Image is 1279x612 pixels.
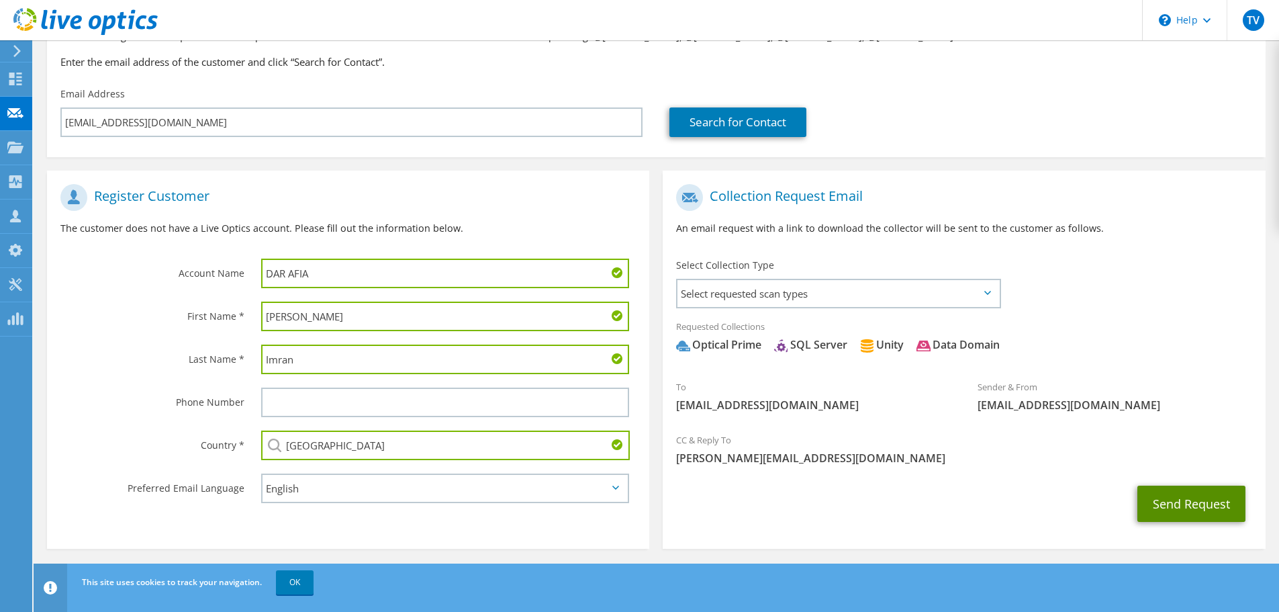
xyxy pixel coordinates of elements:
[1159,14,1171,26] svg: \n
[676,451,1251,466] span: [PERSON_NAME][EMAIL_ADDRESS][DOMAIN_NAME]
[677,280,999,307] span: Select requested scan types
[276,570,314,595] a: OK
[860,337,904,353] div: Unity
[669,107,806,137] a: Search for Contact
[774,337,847,353] div: SQL Server
[676,398,951,412] span: [EMAIL_ADDRESS][DOMAIN_NAME]
[60,221,636,236] p: The customer does not have a Live Optics account. Please fill out the information below.
[663,373,964,419] div: To
[1243,9,1264,31] span: TV
[1137,486,1245,522] button: Send Request
[663,426,1265,472] div: CC & Reply To
[978,398,1252,412] span: [EMAIL_ADDRESS][DOMAIN_NAME]
[82,576,262,588] span: This site uses cookies to track your navigation.
[916,337,1000,353] div: Data Domain
[60,302,244,323] label: First Name *
[676,221,1251,236] p: An email request with a link to download the collector will be sent to the customer as follows.
[60,87,125,101] label: Email Address
[60,388,244,409] label: Phone Number
[964,373,1266,419] div: Sender & From
[60,184,629,211] h1: Register Customer
[676,259,774,272] label: Select Collection Type
[60,474,244,495] label: Preferred Email Language
[60,259,244,280] label: Account Name
[676,184,1245,211] h1: Collection Request Email
[60,54,1252,69] h3: Enter the email address of the customer and click “Search for Contact”.
[676,337,761,353] div: Optical Prime
[663,312,1265,366] div: Requested Collections
[60,431,244,452] label: Country *
[60,345,244,366] label: Last Name *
